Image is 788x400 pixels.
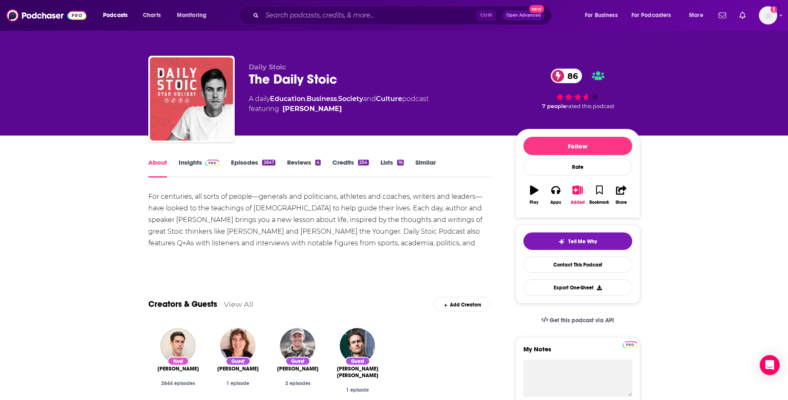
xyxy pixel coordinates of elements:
[247,6,560,25] div: Search podcasts, credits, & more...
[476,10,496,21] span: Ctrl K
[177,10,206,21] span: Monitoring
[567,180,588,210] button: Added
[616,200,627,205] div: Share
[558,238,565,245] img: tell me why sparkle
[683,9,714,22] button: open menu
[224,300,253,309] a: View All
[338,95,363,103] a: Society
[523,345,632,360] label: My Notes
[585,10,618,21] span: For Business
[277,365,319,372] a: Steven Rinella
[249,104,429,114] span: featuring
[217,365,259,372] a: Sharon Lebell
[523,257,632,273] a: Contact This Podcast
[249,63,286,71] span: Daily Stoic
[337,95,338,103] span: ,
[759,6,777,25] img: User Profile
[376,95,402,103] a: Culture
[334,365,381,379] a: David Wallace Wells
[623,340,637,348] a: Pro website
[358,160,368,165] div: 254
[148,299,217,309] a: Creators & Guests
[568,238,597,245] span: Tell Me Why
[626,9,683,22] button: open menu
[103,10,128,21] span: Podcasts
[143,10,161,21] span: Charts
[689,10,703,21] span: More
[736,8,749,22] a: Show notifications dropdown
[559,69,582,83] span: 86
[589,200,609,205] div: Bookmark
[506,13,541,17] span: Open Advanced
[249,94,429,114] div: A daily podcast
[340,328,375,363] img: David Wallace Wells
[529,5,544,13] span: New
[566,103,614,109] span: rated this podcast
[157,365,199,372] a: Ryan Holiday
[523,232,632,250] button: tell me why sparkleTell Me Why
[589,180,610,210] button: Bookmark
[503,10,545,20] button: Open AdvancedNew
[287,158,321,178] a: Reviews4
[759,6,777,25] span: Logged in as SkyHorsePub35
[217,365,259,372] span: [PERSON_NAME]
[262,9,476,22] input: Search podcasts, credits, & more...
[262,160,275,165] div: 2647
[277,365,319,372] span: [PERSON_NAME]
[275,380,321,386] div: 2 episodes
[345,357,370,365] div: Guest
[285,357,310,365] div: Guest
[270,95,305,103] a: Education
[571,200,585,205] div: Added
[97,9,138,22] button: open menu
[220,328,255,363] img: Sharon Lebell
[305,95,307,103] span: ,
[150,57,233,141] a: The Daily Stoic
[771,6,777,13] svg: Add a profile image
[231,158,275,178] a: Episodes2647
[545,180,567,210] button: Apps
[397,160,404,165] div: 16
[530,200,538,205] div: Play
[550,317,614,324] span: Get this podcast via API
[516,63,640,115] div: 86 7 peoplerated this podcast
[415,158,436,178] a: Similar
[148,191,491,261] div: For centuries, all sorts of people—generals and politicians, athletes and coaches, writers and le...
[282,104,342,114] a: Ryan Holiday
[523,180,545,210] button: Play
[760,355,780,375] div: Open Intercom Messenger
[167,357,189,365] div: Host
[579,9,628,22] button: open menu
[215,380,261,386] div: 1 episode
[148,158,167,178] a: About
[434,297,491,311] div: Add Creators
[280,328,315,363] img: Steven Rinella
[315,160,321,165] div: 4
[155,380,201,386] div: 2644 episodes
[171,9,217,22] button: open menu
[523,279,632,296] button: Export One-Sheet
[205,160,220,166] img: Podchaser Pro
[332,158,368,178] a: Credits254
[631,10,671,21] span: For Podcasters
[160,328,196,363] img: Ryan Holiday
[523,158,632,175] div: Rate
[157,365,199,372] span: [PERSON_NAME]
[7,7,86,23] img: Podchaser - Follow, Share and Rate Podcasts
[542,103,566,109] span: 7 people
[380,158,404,178] a: Lists16
[759,6,777,25] button: Show profile menu
[307,95,337,103] a: Business
[334,365,381,379] span: [PERSON_NAME] [PERSON_NAME]
[137,9,166,22] a: Charts
[535,310,621,331] a: Get this podcast via API
[523,137,632,155] button: Follow
[550,200,561,205] div: Apps
[334,387,381,393] div: 1 episode
[226,357,250,365] div: Guest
